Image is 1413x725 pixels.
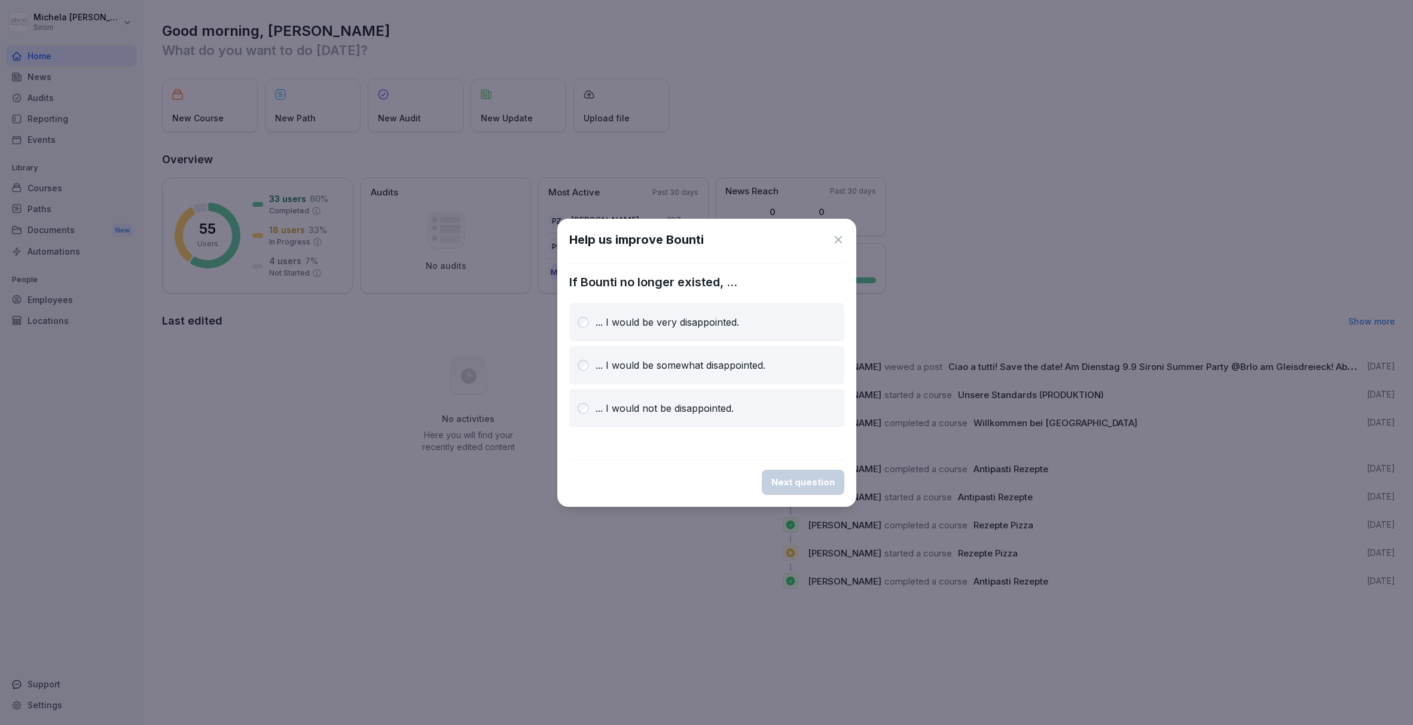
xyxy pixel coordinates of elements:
h1: Help us improve Bounti [569,231,704,249]
p: ... I would not be disappointed. [596,401,734,415]
div: Next question [771,476,835,489]
p: ... I would be very disappointed. [596,315,739,329]
p: ... I would be somewhat disappointed. [596,358,765,372]
p: If Bounti no longer existed, ... [569,273,844,291]
button: Next question [762,470,844,495]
